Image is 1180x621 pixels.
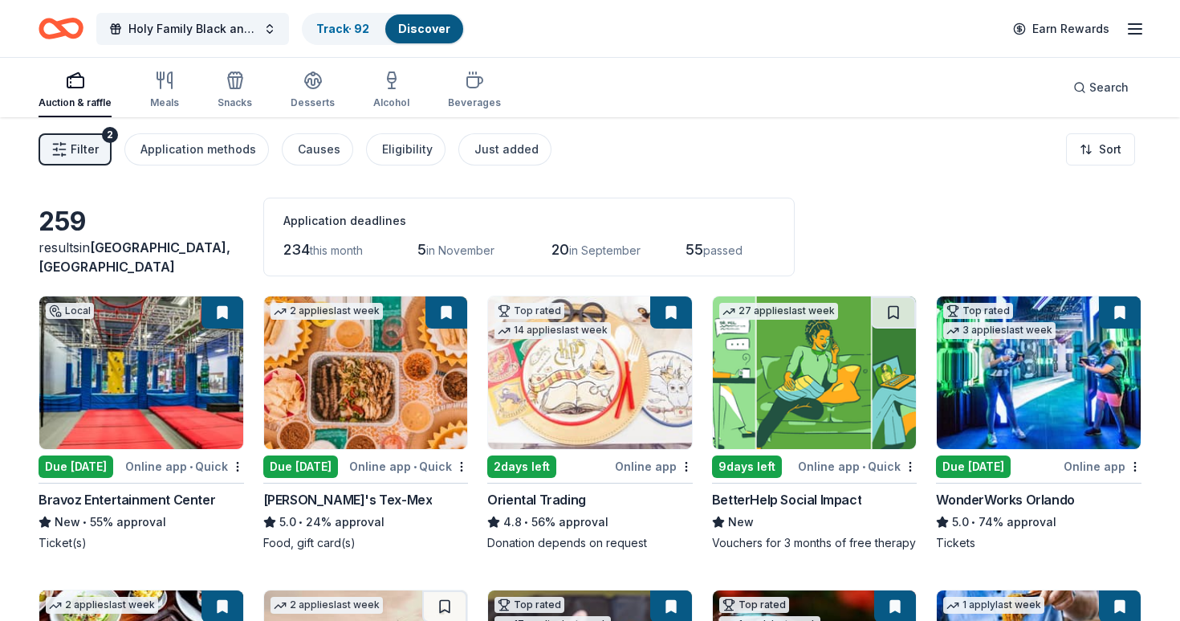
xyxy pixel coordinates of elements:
div: results [39,238,244,276]
div: Beverages [448,96,501,109]
img: Image for Chuy's Tex-Mex [264,296,468,449]
div: 3 applies last week [943,322,1056,339]
span: 5.0 [279,513,296,532]
div: BetterHelp Social Impact [712,490,861,509]
span: • [83,516,87,529]
div: Top rated [494,303,564,319]
div: 2 applies last week [271,597,383,614]
div: Due [DATE] [263,456,338,478]
div: Tickets [936,535,1141,551]
span: New [728,513,754,532]
span: 234 [283,241,310,258]
span: passed [703,243,743,257]
span: 5 [417,241,426,258]
a: Track· 92 [316,22,369,35]
span: in September [569,243,641,257]
div: Ticket(s) [39,535,244,551]
span: 4.8 [503,513,522,532]
div: 259 [39,206,244,238]
button: Snacks [218,64,252,117]
div: 74% approval [936,513,1141,532]
a: Image for WonderWorks OrlandoTop rated3 applieslast weekDue [DATE]Online appWonderWorks Orlando5.... [936,296,1141,551]
div: Just added [474,140,539,159]
div: Auction & raffle [39,96,112,109]
div: 24% approval [263,513,469,532]
a: Home [39,10,83,47]
div: 2 days left [487,456,556,478]
div: WonderWorks Orlando [936,490,1074,509]
span: • [972,516,976,529]
div: [PERSON_NAME]'s Tex-Mex [263,490,433,509]
button: Alcohol [373,64,409,117]
span: this month [310,243,363,257]
div: 1 apply last week [943,597,1044,614]
div: Top rated [494,597,564,613]
a: Earn Rewards [1003,14,1119,43]
div: Top rated [943,303,1013,319]
button: Application methods [124,133,269,165]
div: Bravoz Entertainment Center [39,490,215,509]
a: Discover [398,22,450,35]
div: Vouchers for 3 months of free therapy [712,535,918,551]
div: 9 days left [712,456,782,478]
button: Just added [458,133,551,165]
button: Meals [150,64,179,117]
span: 20 [551,241,569,258]
span: Search [1089,78,1129,97]
img: Image for WonderWorks Orlando [937,296,1141,449]
div: Local [46,303,94,319]
a: Image for Chuy's Tex-Mex2 applieslast weekDue [DATE]Online app•Quick[PERSON_NAME]'s Tex-Mex5.0•24... [263,296,469,551]
img: Image for Bravoz Entertainment Center [39,296,243,449]
button: Causes [282,133,353,165]
button: Holy Family Black and Gold Gala and Auction [96,13,289,45]
div: Causes [298,140,340,159]
div: Oriental Trading [487,490,586,509]
span: New [55,513,80,532]
button: Beverages [448,64,501,117]
button: Filter2 [39,133,112,165]
a: Image for Oriental TradingTop rated14 applieslast week2days leftOnline appOriental Trading4.8•56%... [487,296,693,551]
button: Sort [1066,133,1135,165]
span: Filter [71,140,99,159]
img: Image for BetterHelp Social Impact [713,296,917,449]
span: • [413,460,417,473]
div: Online app Quick [798,456,917,476]
div: Food, gift card(s) [263,535,469,551]
span: • [525,516,529,529]
div: Online app Quick [125,456,244,476]
span: • [299,516,303,529]
div: 14 applies last week [494,322,611,339]
div: Online app [1064,456,1141,476]
div: Due [DATE] [936,456,1011,478]
button: Auction & raffle [39,64,112,117]
span: in [39,239,230,275]
button: Desserts [291,64,335,117]
span: 55 [686,241,703,258]
span: 5.0 [952,513,969,532]
span: • [862,460,865,473]
div: Top rated [719,597,789,613]
span: Holy Family Black and Gold Gala and Auction [128,19,257,39]
div: Donation depends on request [487,535,693,551]
button: Track· 92Discover [302,13,465,45]
div: Eligibility [382,140,433,159]
div: Application deadlines [283,211,775,231]
div: 56% approval [487,513,693,532]
div: Online app [615,456,693,476]
span: [GEOGRAPHIC_DATA], [GEOGRAPHIC_DATA] [39,239,230,275]
div: Due [DATE] [39,456,113,478]
span: in November [426,243,494,257]
div: Alcohol [373,96,409,109]
div: 2 applies last week [46,597,158,614]
div: Application methods [140,140,256,159]
div: Snacks [218,96,252,109]
div: 2 applies last week [271,303,383,320]
span: • [189,460,193,473]
div: 55% approval [39,513,244,532]
div: 2 [102,127,118,143]
span: Sort [1099,140,1121,159]
div: Online app Quick [349,456,468,476]
div: Meals [150,96,179,109]
button: Eligibility [366,133,446,165]
a: Image for BetterHelp Social Impact27 applieslast week9days leftOnline app•QuickBetterHelp Social ... [712,296,918,551]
